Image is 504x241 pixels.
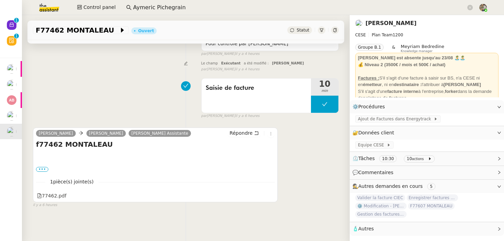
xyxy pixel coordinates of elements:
[129,130,191,136] a: [PERSON_NAME] Assistante
[7,111,16,121] img: users%2FHIWaaSoTa5U8ssS5t403NQMyZZE3%2Favatar%2Fa4be050e-05fa-4f28-bbe7-e7e8e4788720
[352,183,438,189] span: 🕵️
[407,156,412,161] span: 10
[350,222,504,236] div: 🧴Autres
[412,157,424,161] small: actions
[45,178,98,186] span: 1
[36,130,76,136] a: [PERSON_NAME]
[352,129,397,137] span: 🔐
[37,192,67,200] div: 77462.pdf
[427,183,435,190] nz-tag: 5
[350,166,504,179] div: 💬Commentaires
[358,183,423,189] span: Autres demandes en cours
[352,170,396,175] span: 💬
[358,142,387,148] span: Equipe CESE
[86,130,126,136] a: [PERSON_NAME]
[14,18,19,23] nz-badge-sup: 1
[358,130,394,135] span: Données client
[350,180,504,193] div: 🕵️Autres demandes en cours 5
[358,226,374,231] span: Autres
[355,211,407,218] span: Gestion des factures fournisseurs - [DATE]
[358,116,434,122] span: Ajout de Factures dans Energytrack
[230,130,253,136] span: Répondre
[201,113,260,119] small: [PERSON_NAME]
[7,64,16,74] img: users%2FHIWaaSoTa5U8ssS5t403NQMyZZE3%2Favatar%2Fa4be050e-05fa-4f28-bbe7-e7e8e4788720
[73,3,120,12] button: Control panel
[15,34,18,40] p: 1
[352,103,388,111] span: ⚙️
[350,152,504,165] div: ⏲️Tâches 10:30 10actions
[358,156,375,161] span: Tâches
[201,113,207,119] span: par
[7,80,16,89] img: users%2FAXgjBsdPtrYuxuZvIJjRexEdqnq2%2Favatar%2F1599931753966.jpeg
[7,127,16,136] img: users%2FHIWaaSoTa5U8ssS5t403NQMyZZE3%2Favatar%2Fa4be050e-05fa-4f28-bbe7-e7e8e4788720
[15,18,18,24] p: 1
[358,104,385,109] span: Procédures
[36,140,275,149] h4: f77462 MONTALEAU
[379,155,397,162] nz-tag: 10:30
[133,3,466,12] input: Rechercher
[36,27,119,34] span: F77462 MONTALEAU
[408,203,455,209] span: F77607 MONTALEAU
[36,167,48,172] label: •••
[352,226,374,231] span: 🧴
[53,179,94,184] span: pièce(s) jointe(s)
[350,100,504,113] div: ⚙️Procédures
[83,3,116,11] span: Control panel
[7,95,16,105] img: svg
[358,170,393,175] span: Commentaires
[227,129,261,137] button: Répondre
[355,203,407,209] span: ⚙️ Modification - [PERSON_NAME] et suivi des devis sur Energy Track
[355,194,405,201] span: Valider la facture CIEC
[350,126,504,140] div: 🔐Données client
[33,202,57,208] span: il y a 6 heures
[407,194,458,201] span: Enregistrer factures sur ENERGYTRACK
[14,34,19,38] nz-badge-sup: 1
[479,4,487,11] img: 388bd129-7e3b-4cb1-84b4-92a3d763e9b7
[235,113,260,119] span: il y a 6 heures
[352,156,437,161] span: ⏲️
